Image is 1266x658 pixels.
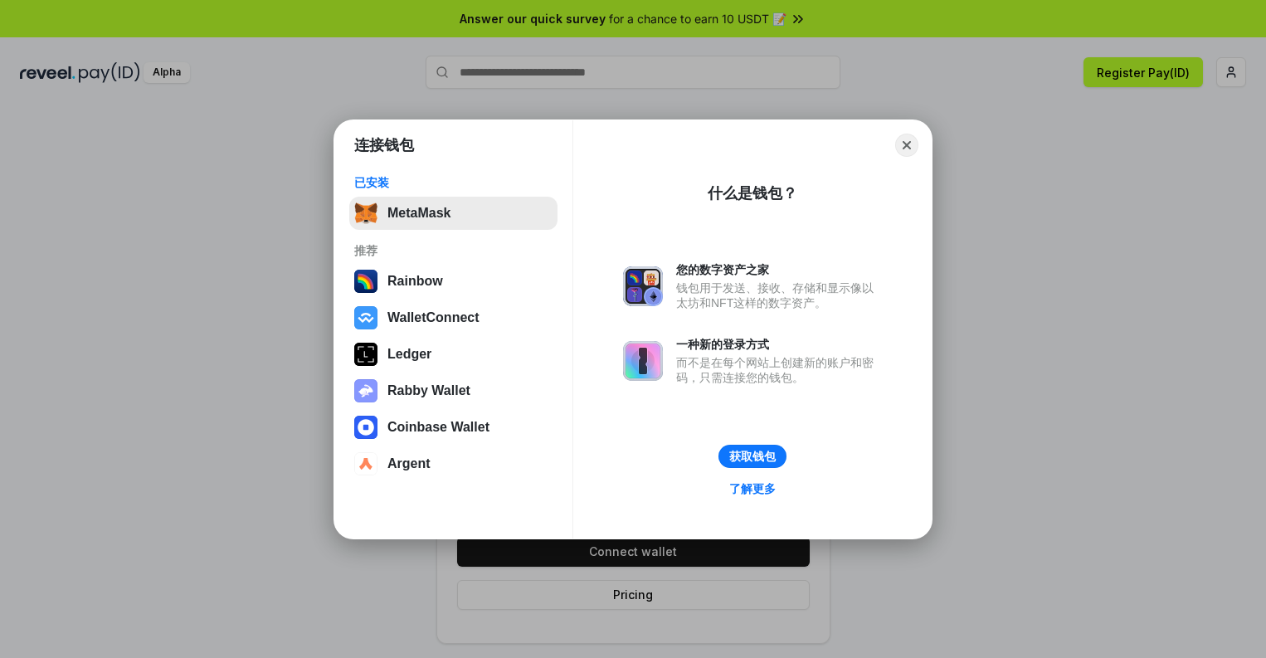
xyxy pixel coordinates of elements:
img: svg+xml,%3Csvg%20xmlns%3D%22http%3A%2F%2Fwww.w3.org%2F2000%2Fsvg%22%20fill%3D%22none%22%20viewBox... [623,266,663,306]
img: svg+xml,%3Csvg%20width%3D%2228%22%20height%3D%2228%22%20viewBox%3D%220%200%2028%2028%22%20fill%3D... [354,416,377,439]
button: Ledger [349,338,558,371]
div: 而不是在每个网站上创建新的账户和密码，只需连接您的钱包。 [676,355,882,385]
div: 了解更多 [729,481,776,496]
img: svg+xml,%3Csvg%20fill%3D%22none%22%20height%3D%2233%22%20viewBox%3D%220%200%2035%2033%22%20width%... [354,202,377,225]
div: 钱包用于发送、接收、存储和显示像以太坊和NFT这样的数字资产。 [676,280,882,310]
img: svg+xml,%3Csvg%20xmlns%3D%22http%3A%2F%2Fwww.w3.org%2F2000%2Fsvg%22%20fill%3D%22none%22%20viewBox... [354,379,377,402]
div: MetaMask [387,206,450,221]
div: 一种新的登录方式 [676,337,882,352]
div: 什么是钱包？ [708,183,797,203]
div: Argent [387,456,431,471]
div: Coinbase Wallet [387,420,489,435]
button: Argent [349,447,558,480]
div: Ledger [387,347,431,362]
div: 推荐 [354,243,553,258]
button: MetaMask [349,197,558,230]
button: Rainbow [349,265,558,298]
img: svg+xml,%3Csvg%20xmlns%3D%22http%3A%2F%2Fwww.w3.org%2F2000%2Fsvg%22%20width%3D%2228%22%20height%3... [354,343,377,366]
div: Rabby Wallet [387,383,470,398]
button: Rabby Wallet [349,374,558,407]
button: Coinbase Wallet [349,411,558,444]
div: Rainbow [387,274,443,289]
img: svg+xml,%3Csvg%20width%3D%22120%22%20height%3D%22120%22%20viewBox%3D%220%200%20120%20120%22%20fil... [354,270,377,293]
img: svg+xml,%3Csvg%20xmlns%3D%22http%3A%2F%2Fwww.w3.org%2F2000%2Fsvg%22%20fill%3D%22none%22%20viewBox... [623,341,663,381]
button: Close [895,134,918,157]
div: 您的数字资产之家 [676,262,882,277]
div: WalletConnect [387,310,480,325]
img: svg+xml,%3Csvg%20width%3D%2228%22%20height%3D%2228%22%20viewBox%3D%220%200%2028%2028%22%20fill%3D... [354,306,377,329]
button: 获取钱包 [718,445,786,468]
img: svg+xml,%3Csvg%20width%3D%2228%22%20height%3D%2228%22%20viewBox%3D%220%200%2028%2028%22%20fill%3D... [354,452,377,475]
h1: 连接钱包 [354,135,414,155]
button: WalletConnect [349,301,558,334]
a: 了解更多 [719,478,786,500]
div: 已安装 [354,175,553,190]
div: 获取钱包 [729,449,776,464]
